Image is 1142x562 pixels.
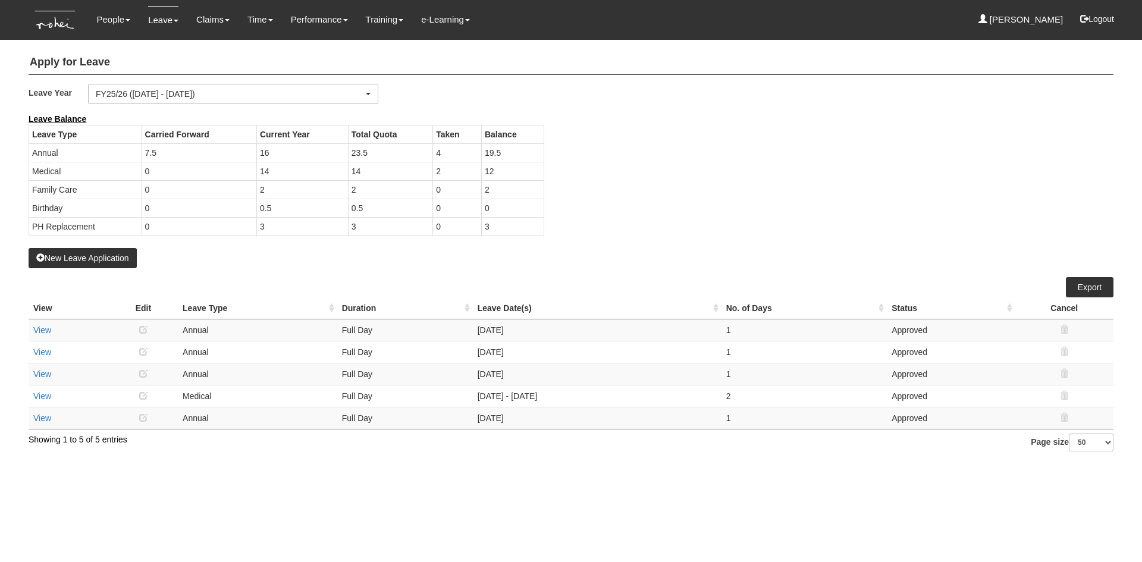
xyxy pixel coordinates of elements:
td: 14 [348,162,432,180]
td: [DATE] [473,407,721,429]
td: [DATE] - [DATE] [473,385,721,407]
td: Family Care [29,180,142,199]
td: [DATE] [473,319,721,341]
td: [DATE] [473,341,721,363]
td: 2 [256,180,348,199]
div: FY25/26 ([DATE] - [DATE]) [96,88,363,100]
td: 7.5 [142,143,256,162]
th: Taken [433,125,482,143]
th: Status : activate to sort column ascending [887,297,1015,319]
th: Duration : activate to sort column ascending [337,297,473,319]
a: Claims [196,6,230,33]
td: Annual [178,341,337,363]
th: View [29,297,109,319]
td: 0.5 [256,199,348,217]
th: Cancel [1015,297,1113,319]
td: 3 [256,217,348,236]
td: PH Replacement [29,217,142,236]
td: 1 [721,363,887,385]
a: View [33,325,51,335]
td: 3 [348,217,432,236]
th: Carried Forward [142,125,256,143]
th: Current Year [256,125,348,143]
button: FY25/26 ([DATE] - [DATE]) [88,84,378,104]
td: 0 [142,199,256,217]
th: Leave Type : activate to sort column ascending [178,297,337,319]
td: 0 [433,217,482,236]
a: Leave [148,6,178,34]
a: Export [1066,277,1113,297]
th: Total Quota [348,125,432,143]
th: Leave Type [29,125,142,143]
td: 0 [481,199,544,217]
th: Edit [109,297,178,319]
a: e-Learning [421,6,470,33]
a: Training [366,6,404,33]
td: 4 [433,143,482,162]
td: 0 [433,199,482,217]
a: View [33,369,51,379]
td: 1 [721,341,887,363]
td: Full Day [337,341,473,363]
td: 3 [481,217,544,236]
td: Full Day [337,407,473,429]
td: 0 [142,162,256,180]
a: View [33,391,51,401]
label: Leave Year [29,84,88,101]
td: 0 [433,180,482,199]
select: Page size [1069,434,1113,451]
td: Full Day [337,385,473,407]
a: [PERSON_NAME] [978,6,1063,33]
a: People [96,6,130,33]
td: Medical [29,162,142,180]
a: View [33,413,51,423]
td: Birthday [29,199,142,217]
td: [DATE] [473,363,721,385]
td: Full Day [337,319,473,341]
a: Performance [291,6,348,33]
b: Leave Balance [29,114,86,124]
td: Annual [178,319,337,341]
td: 2 [721,385,887,407]
td: 0.5 [348,199,432,217]
a: View [33,347,51,357]
td: 2 [481,180,544,199]
td: Annual [178,407,337,429]
th: No. of Days : activate to sort column ascending [721,297,887,319]
th: Balance [481,125,544,143]
td: 0 [142,180,256,199]
td: Approved [887,407,1015,429]
td: 23.5 [348,143,432,162]
td: Full Day [337,363,473,385]
td: 0 [142,217,256,236]
td: 1 [721,319,887,341]
td: 2 [433,162,482,180]
label: Page size [1031,434,1113,451]
td: Approved [887,341,1015,363]
td: Approved [887,385,1015,407]
td: Medical [178,385,337,407]
td: 12 [481,162,544,180]
td: Approved [887,363,1015,385]
td: 14 [256,162,348,180]
td: 19.5 [481,143,544,162]
a: Time [247,6,273,33]
td: Approved [887,319,1015,341]
button: New Leave Application [29,248,137,268]
button: Logout [1072,5,1122,33]
td: Annual [29,143,142,162]
td: 1 [721,407,887,429]
h4: Apply for Leave [29,51,1113,75]
td: Annual [178,363,337,385]
th: Leave Date(s) : activate to sort column ascending [473,297,721,319]
td: 2 [348,180,432,199]
td: 16 [256,143,348,162]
